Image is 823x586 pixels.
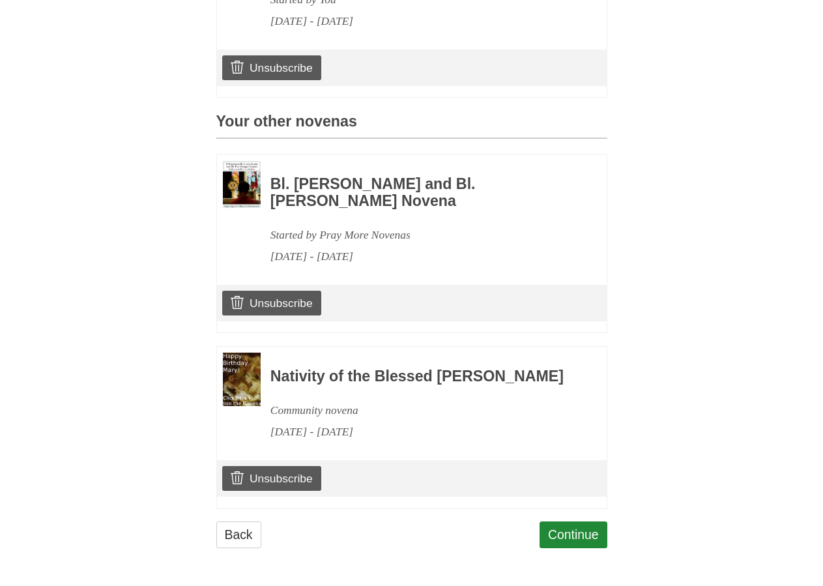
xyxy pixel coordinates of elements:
[540,521,607,548] a: Continue
[216,113,607,139] h3: Your other novenas
[270,224,571,246] div: Started by Pray More Novenas
[270,10,571,32] div: [DATE] - [DATE]
[222,466,321,491] a: Unsubscribe
[270,421,571,443] div: [DATE] - [DATE]
[216,521,261,548] a: Back
[270,368,571,385] h3: Nativity of the Blessed [PERSON_NAME]
[223,353,261,406] img: Novena image
[222,291,321,315] a: Unsubscribe
[223,161,261,209] img: Novena image
[270,246,571,267] div: [DATE] - [DATE]
[270,400,571,421] div: Community novena
[270,176,571,209] h3: Bl. [PERSON_NAME] and Bl. [PERSON_NAME] Novena
[222,55,321,80] a: Unsubscribe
